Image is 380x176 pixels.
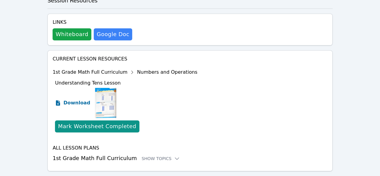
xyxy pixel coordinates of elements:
h4: Current Lesson Resources [53,55,327,63]
h4: All Lesson Plans [53,144,327,152]
button: Mark Worksheet Completed [55,120,139,132]
div: Mark Worksheet Completed [58,122,136,131]
button: Show Topics [141,156,180,162]
h3: 1st Grade Math Full Curriculum [53,154,327,162]
span: Download [63,99,90,107]
h4: Links [53,19,132,26]
div: 1st Grade Math Full Curriculum Numbers and Operations [53,67,197,77]
img: Understanding Tens Lesson [95,88,116,118]
a: Google Doc [94,28,132,40]
span: Understanding Tens Lesson [55,80,121,86]
button: Whiteboard [53,28,91,40]
a: Download [55,88,90,118]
